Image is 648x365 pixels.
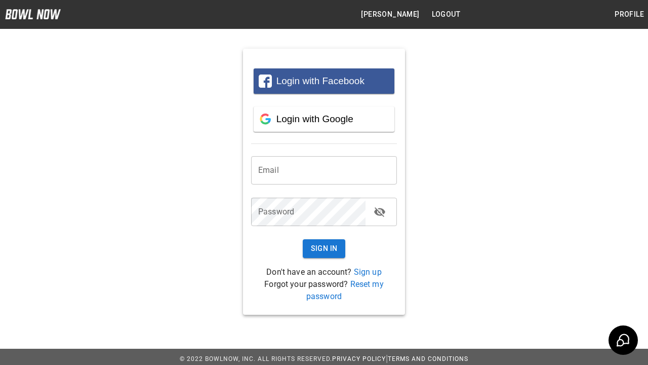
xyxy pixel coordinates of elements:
[611,5,648,24] button: Profile
[428,5,464,24] button: Logout
[180,355,332,362] span: © 2022 BowlNow, Inc. All Rights Reserved.
[251,278,397,303] p: Forgot your password?
[332,355,386,362] a: Privacy Policy
[306,279,384,301] a: Reset my password
[254,106,394,132] button: Login with Google
[5,9,61,19] img: logo
[251,266,397,278] p: Don't have an account?
[276,76,364,86] span: Login with Facebook
[354,267,382,277] a: Sign up
[370,202,390,222] button: toggle password visibility
[357,5,423,24] button: [PERSON_NAME]
[276,114,353,124] span: Login with Google
[303,239,346,258] button: Sign In
[388,355,468,362] a: Terms and Conditions
[254,68,394,94] button: Login with Facebook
